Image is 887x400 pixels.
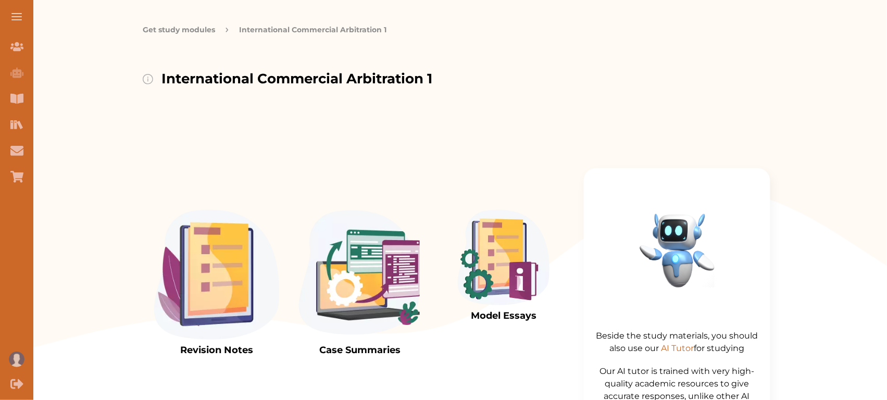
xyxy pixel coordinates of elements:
img: info-img [143,74,153,84]
p: Model Essays [458,309,549,323]
p: Beside the study materials, you should also use our for studying [594,330,760,355]
p: Case Summaries [297,343,422,357]
img: arrow [226,24,229,35]
span: AI Tutor [661,343,694,353]
p: International Commercial Arbitration 1 [239,24,386,35]
p: International Commercial Arbitration 1 [161,69,432,89]
img: aibot2.cd1b654a.png [640,213,715,287]
button: Get study modules [143,24,215,35]
img: User profile [9,352,24,367]
p: Revision Notes [154,343,279,357]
